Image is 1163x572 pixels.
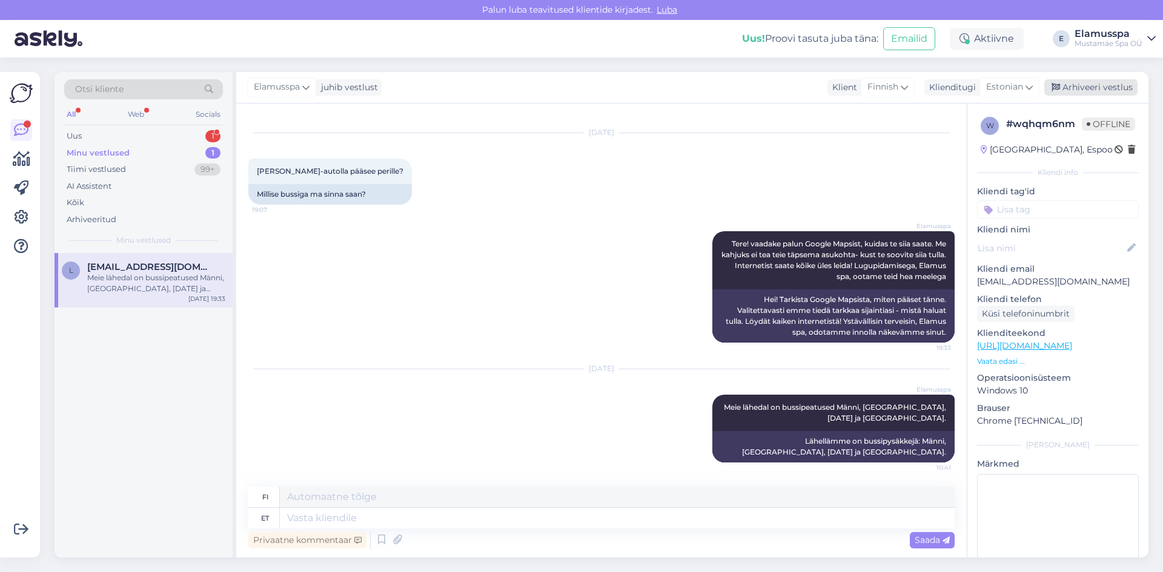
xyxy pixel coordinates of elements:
div: Socials [193,107,223,122]
span: Meie lähedal on bussipeatused Männi, [GEOGRAPHIC_DATA], [DATE] ja [GEOGRAPHIC_DATA]. [724,403,948,422]
p: Vaata edasi ... [977,356,1139,367]
p: Kliendi nimi [977,223,1139,236]
div: Arhiveeritud [67,214,116,226]
button: Emailid [883,27,935,50]
a: ElamusspaMustamäe Spa OÜ [1075,29,1156,48]
p: Windows 10 [977,384,1139,397]
span: Elamusspa [254,81,300,94]
div: Uus [67,130,82,142]
span: Minu vestlused [116,235,171,246]
p: Kliendi tag'id [977,185,1139,198]
p: [EMAIL_ADDRESS][DOMAIN_NAME] [977,275,1139,288]
div: Meie lähedal on bussipeatused Männi, [GEOGRAPHIC_DATA], [DATE] ja [GEOGRAPHIC_DATA]. [87,272,225,294]
div: fi [262,487,268,507]
span: 19:33 [906,343,951,352]
p: Chrome [TECHNICAL_ID] [977,415,1139,427]
span: l [69,266,73,275]
div: Kliendi info [977,167,1139,178]
span: 19:07 [252,205,297,214]
p: Kliendi email [977,263,1139,275]
div: et [261,508,269,528]
div: 1 [205,147,220,159]
div: AI Assistent [67,180,111,192]
img: Askly Logo [10,82,33,105]
p: Märkmed [977,458,1139,470]
div: juhib vestlust [316,81,378,94]
div: Klient [827,81,857,94]
div: [GEOGRAPHIC_DATA], Espoo [981,143,1113,156]
span: Tere! vaadake palun Google Mapsist, kuidas te siia saate. Me kahjuks ei tea teie täpsema asukohta... [721,239,948,281]
p: Operatsioonisüsteem [977,372,1139,384]
span: Elamusspa [906,222,951,231]
div: [DATE] [248,363,955,374]
span: Finnish [867,81,898,94]
p: Kliendi telefon [977,293,1139,306]
span: w [986,121,994,130]
div: [PERSON_NAME] [977,439,1139,450]
div: Aktiivne [950,28,1024,50]
div: # wqhqm6nm [1006,117,1082,131]
div: Millise bussiga ma sinna saan? [248,184,412,205]
div: Elamusspa [1075,29,1142,39]
div: Lähellämme on bussipysäkkejä: Männi, [GEOGRAPHIC_DATA], [DATE] ja [GEOGRAPHIC_DATA]. [712,431,955,462]
p: Brauser [977,402,1139,415]
div: Klienditugi [924,81,976,94]
input: Lisa nimi [978,242,1125,255]
div: [DATE] 19:33 [188,294,225,303]
div: Arhiveeri vestlus [1044,79,1138,96]
div: 99+ [194,163,220,176]
span: Elamusspa [906,385,951,394]
div: Privaatne kommentaar [248,532,366,548]
div: Web [125,107,147,122]
p: Klienditeekond [977,327,1139,340]
span: leppanenb23@gmail.com [87,261,213,272]
div: 1 [205,130,220,142]
div: Proovi tasuta juba täna: [742,31,878,46]
span: [PERSON_NAME]-autolla pääsee perille? [257,166,403,176]
a: [URL][DOMAIN_NAME] [977,340,1072,351]
b: Uus! [742,33,765,44]
span: Otsi kliente [75,83,124,96]
input: Lisa tag [977,200,1139,219]
div: Minu vestlused [67,147,130,159]
span: Estonian [986,81,1023,94]
div: E [1053,30,1070,47]
div: Mustamäe Spa OÜ [1075,39,1142,48]
div: Kõik [67,197,84,209]
div: Hei! Tarkista Google Mapsista, miten pääset tänne. Valitettavasti emme tiedä tarkkaa sijaintiasi ... [712,289,955,343]
span: Luba [653,4,681,15]
div: [DATE] [248,127,955,138]
div: Küsi telefoninumbrit [977,306,1075,322]
span: 10:41 [906,463,951,472]
span: Saada [915,534,950,545]
div: All [64,107,78,122]
span: Offline [1082,117,1135,131]
div: Tiimi vestlused [67,163,126,176]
